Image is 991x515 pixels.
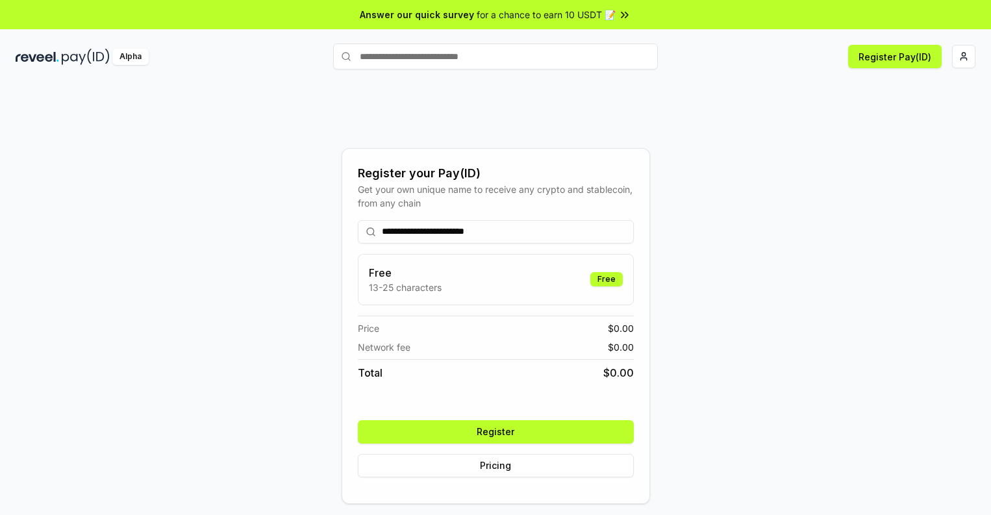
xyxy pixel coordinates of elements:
[608,340,634,354] span: $ 0.00
[590,272,623,286] div: Free
[358,340,410,354] span: Network fee
[358,454,634,477] button: Pricing
[369,265,442,281] h3: Free
[603,365,634,381] span: $ 0.00
[848,45,942,68] button: Register Pay(ID)
[358,164,634,182] div: Register your Pay(ID)
[360,8,474,21] span: Answer our quick survey
[477,8,616,21] span: for a chance to earn 10 USDT 📝
[358,321,379,335] span: Price
[608,321,634,335] span: $ 0.00
[62,49,110,65] img: pay_id
[369,281,442,294] p: 13-25 characters
[358,420,634,444] button: Register
[358,182,634,210] div: Get your own unique name to receive any crypto and stablecoin, from any chain
[112,49,149,65] div: Alpha
[358,365,383,381] span: Total
[16,49,59,65] img: reveel_dark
